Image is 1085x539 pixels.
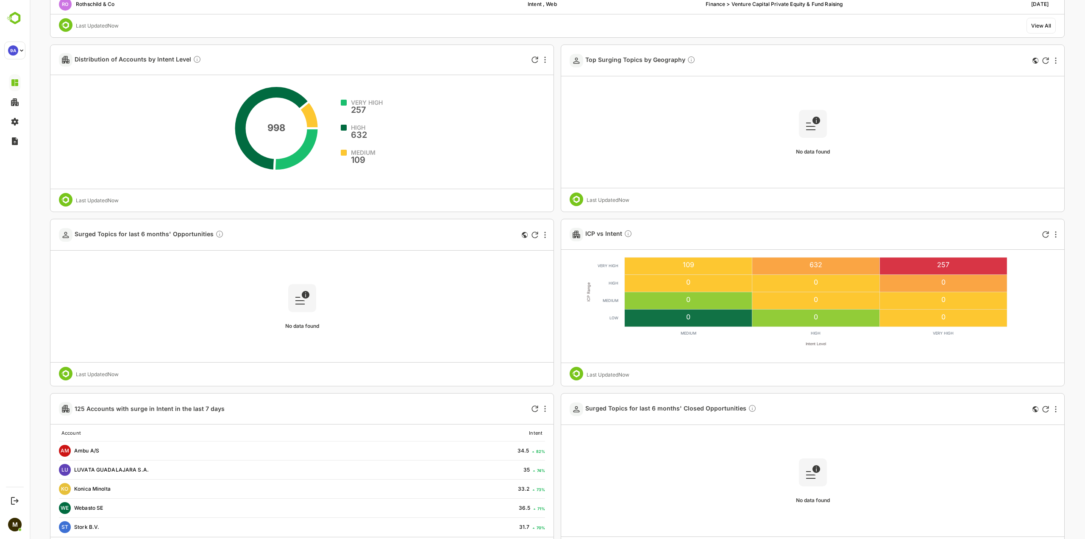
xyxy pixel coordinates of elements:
[508,506,515,511] div: 71 %
[1025,57,1027,64] div: More
[29,464,41,476] div: LU
[45,447,70,454] a: Ambu A/S
[29,521,391,533] div: Stork B.V.
[321,100,353,106] span: VERY HIGH
[321,131,337,139] span: 632
[45,466,119,473] a: LUVATA GUADALAJARA S.A.
[515,232,516,238] div: More
[1003,404,1009,414] div: This card does not support filter and segments
[784,313,788,321] text: 0
[651,331,667,335] text: MEDIUM
[594,229,603,239] div: Shows heatmap of your accounts based on ICP and Intent levels
[8,518,22,531] div: M
[579,281,589,285] text: HIGH
[394,425,515,441] th: Intent
[1013,57,1019,64] div: Refresh
[321,106,353,114] span: 257
[45,230,194,240] span: Surged Topics for last 6 months' Opportunities
[490,524,501,530] div: 31.7
[29,464,391,476] div: LUVATA GUADALAJARA S.A.
[29,445,391,457] div: Ambu A/S
[1013,231,1019,238] div: Refresh
[502,56,509,63] div: Refresh
[488,447,501,454] div: 34.5
[507,525,515,530] div: 70 %
[657,313,661,321] text: 0
[29,445,41,457] div: AM
[46,197,89,204] div: Last Updated Now
[488,486,501,492] div: 33.2
[657,295,661,304] text: 0
[1003,56,1009,66] div: This card does not support filter and segments
[515,56,516,63] div: More
[186,230,194,240] div: Opportunities from the last 6 months surged on the following topics before creation date. This mi...
[29,502,41,514] div: WE
[1013,406,1019,413] div: Refresh
[45,505,73,511] a: Webasto SE
[29,483,391,495] div: Konica Minolta
[492,230,498,240] div: This card does not support filter and segments
[556,404,727,414] span: Surged Topics for last 6 months' Closed Opportunities
[776,341,796,346] text: Intent Level
[557,371,600,378] div: Last Updated Now
[580,316,589,320] text: LOW
[781,331,791,335] text: HIGH
[766,148,800,155] span: No data found
[45,55,172,65] span: Distribution of Accounts by Intent Level
[238,122,256,133] text: 998
[506,449,515,454] div: 82 %
[45,405,198,412] a: 125 Accounts with surge in Intent in the last 7 days
[653,260,665,269] text: 109
[46,371,89,377] div: Last Updated Now
[556,282,561,302] text: ICP Range
[29,521,41,533] div: ST
[45,524,70,530] a: Stork B.V.
[163,55,172,65] div: This shows the distribution of accounts by Intent levels
[766,497,800,503] span: No data found
[912,313,916,321] text: 0
[784,278,788,286] text: 0
[557,197,600,203] div: Last Updated Now
[515,405,516,412] div: More
[321,156,346,164] span: 109
[32,1,39,7] span: RO
[321,150,346,156] span: MEDIUM
[780,260,793,269] text: 632
[568,263,589,268] text: VERY HIGH
[676,1,840,7] div: Finance > Venture Capital Private Equity & Fund Raising
[29,425,394,441] th: Account
[45,405,195,412] span: 125 Accounts with surge in Intent in the last 7 days
[29,425,515,536] table: customized table
[556,56,666,65] span: Top Surging Topics by Geography
[502,405,509,412] div: Refresh
[4,10,26,26] img: BambooboxLogoMark.f1c84d78b4c51b1a7b5f700c9845e183.svg
[498,1,662,7] div: Intent , Web
[507,487,515,492] div: 73 %
[29,483,41,495] div: KO
[556,229,603,239] span: ICP vs Intent
[29,502,391,514] div: Webasto SE
[573,298,589,303] text: MEDIUM
[657,56,666,65] div: Current trending topics for your top geographies. This might not represent the unique opportunity...
[321,125,337,131] span: HIGH
[1002,22,1021,29] div: View All
[489,505,502,511] div: 36.5
[494,466,501,473] div: 35
[903,331,924,335] text: VERY HIGH
[657,278,661,286] text: 0
[784,295,788,304] text: 0
[507,468,515,473] div: 74 %
[45,486,81,492] a: Konica Minolta
[907,260,920,269] text: 257
[256,323,289,329] span: No data found
[718,404,727,414] div: Closed Opportunities from the last 6 months surged on the following topics before creation date. ...
[854,1,1019,7] div: 18-08-2025
[9,495,20,506] button: Logout
[1025,231,1027,238] div: More
[912,278,916,286] text: 0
